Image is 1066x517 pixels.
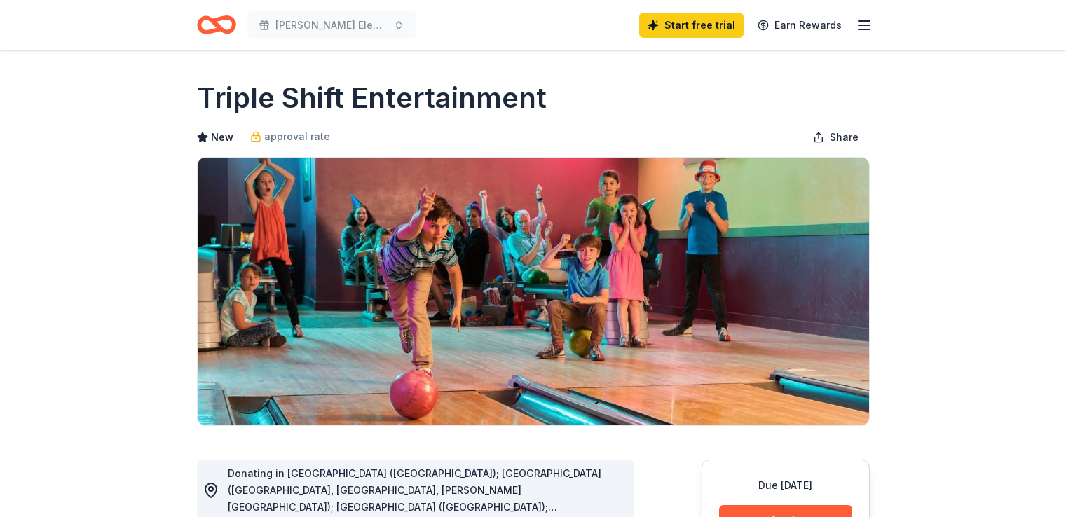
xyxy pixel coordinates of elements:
[198,158,869,425] img: Image for Triple Shift Entertainment
[197,78,547,118] h1: Triple Shift Entertainment
[749,13,850,38] a: Earn Rewards
[250,128,330,145] a: approval rate
[197,8,236,41] a: Home
[830,129,859,146] span: Share
[211,129,233,146] span: New
[719,477,852,494] div: Due [DATE]
[275,17,388,34] span: [PERSON_NAME] Elementary Silent Auction
[264,128,330,145] span: approval rate
[247,11,416,39] button: [PERSON_NAME] Elementary Silent Auction
[802,123,870,151] button: Share
[639,13,744,38] a: Start free trial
